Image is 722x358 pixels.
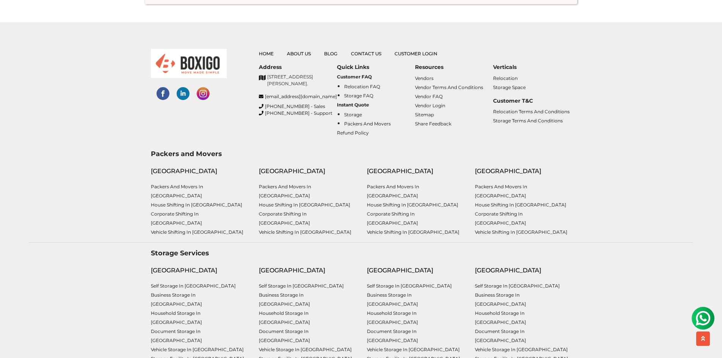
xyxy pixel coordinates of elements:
h6: Address [259,64,337,70]
a: Corporate Shifting in [GEOGRAPHIC_DATA] [475,211,526,226]
a: About Us [287,51,311,56]
div: [GEOGRAPHIC_DATA] [151,167,247,176]
a: Household Storage in [GEOGRAPHIC_DATA] [475,310,526,325]
a: Packers and Movers in [GEOGRAPHIC_DATA] [151,184,203,199]
div: [GEOGRAPHIC_DATA] [367,167,464,176]
a: House shifting in [GEOGRAPHIC_DATA] [367,202,458,208]
a: Packers and Movers in [GEOGRAPHIC_DATA] [367,184,419,199]
a: Vehicle Storage in [GEOGRAPHIC_DATA] [367,347,460,352]
a: Packers and Movers in [GEOGRAPHIC_DATA] [475,184,527,199]
a: Household Storage in [GEOGRAPHIC_DATA] [151,310,202,325]
a: Household Storage in [GEOGRAPHIC_DATA] [259,310,310,325]
a: Vehicle Storage in [GEOGRAPHIC_DATA] [475,347,568,352]
h6: Verticals [493,64,571,70]
h3: Packers and Movers [151,150,572,158]
a: Document Storage in [GEOGRAPHIC_DATA] [367,328,418,343]
a: Document Storage in [GEOGRAPHIC_DATA] [259,328,310,343]
a: Relocation FAQ [344,84,380,89]
img: boxigo_logo_small [151,49,227,78]
a: Sitemap [415,112,434,117]
a: Vendor Terms and Conditions [415,84,483,90]
a: Vendors [415,75,434,81]
div: [GEOGRAPHIC_DATA] [151,266,247,275]
a: Relocation Terms and Conditions [493,109,570,114]
a: Storage [344,112,362,117]
a: Self Storage in [GEOGRAPHIC_DATA] [367,283,452,289]
h3: Storage Services [151,249,572,257]
a: Storage Space [493,84,526,90]
a: Vehicle Storage in [GEOGRAPHIC_DATA] [151,347,244,352]
a: Corporate Shifting in [GEOGRAPHIC_DATA] [151,211,202,226]
img: whatsapp-icon.svg [8,8,23,23]
h6: Customer T&C [493,98,571,104]
a: Business Storage in [GEOGRAPHIC_DATA] [475,292,526,307]
div: [GEOGRAPHIC_DATA] [259,167,356,176]
a: Self Storage in [GEOGRAPHIC_DATA] [151,283,236,289]
h6: Resources [415,64,493,70]
a: Corporate Shifting in [GEOGRAPHIC_DATA] [367,211,418,226]
a: Share Feedback [415,121,451,127]
a: [PHONE_NUMBER] - Support [259,110,337,117]
a: House shifting in [GEOGRAPHIC_DATA] [259,202,350,208]
a: Home [259,51,274,56]
b: Customer FAQ [337,74,372,80]
a: Customer Login [395,51,437,56]
img: instagram-social-links [197,87,210,100]
a: Vehicle shifting in [GEOGRAPHIC_DATA] [475,229,567,235]
a: Business Storage in [GEOGRAPHIC_DATA] [367,292,418,307]
a: [PHONE_NUMBER] - Sales [259,103,337,110]
b: Instant Quote [337,102,369,108]
a: Business Storage in [GEOGRAPHIC_DATA] [151,292,202,307]
a: Self Storage in [GEOGRAPHIC_DATA] [259,283,344,289]
img: linked-in-social-links [177,87,190,100]
div: [GEOGRAPHIC_DATA] [475,266,572,275]
button: scroll up [696,331,710,346]
a: Vehicle Storage in [GEOGRAPHIC_DATA] [259,347,352,352]
a: Vehicle shifting in [GEOGRAPHIC_DATA] [259,229,351,235]
a: Packers and Movers [344,121,391,127]
a: Blog [324,51,337,56]
h6: Quick Links [337,64,415,70]
a: Corporate Shifting in [GEOGRAPHIC_DATA] [259,211,310,226]
img: facebook-social-links [157,87,169,100]
div: [GEOGRAPHIC_DATA] [259,266,356,275]
a: Contact Us [351,51,381,56]
a: House shifting in [GEOGRAPHIC_DATA] [475,202,566,208]
a: Vendor Login [415,103,445,108]
a: Household Storage in [GEOGRAPHIC_DATA] [367,310,418,325]
a: Refund Policy [337,130,369,136]
div: [GEOGRAPHIC_DATA] [367,266,464,275]
a: Self Storage in [GEOGRAPHIC_DATA] [475,283,560,289]
a: Packers and Movers in [GEOGRAPHIC_DATA] [259,184,311,199]
a: Vendor FAQ [415,94,443,99]
a: [EMAIL_ADDRESS][DOMAIN_NAME] [259,93,337,100]
a: Storage Terms and Conditions [493,118,563,124]
a: Document Storage in [GEOGRAPHIC_DATA] [475,328,526,343]
div: [GEOGRAPHIC_DATA] [475,167,572,176]
a: Document Storage in [GEOGRAPHIC_DATA] [151,328,202,343]
a: Vehicle shifting in [GEOGRAPHIC_DATA] [151,229,243,235]
a: Relocation [493,75,518,81]
a: House shifting in [GEOGRAPHIC_DATA] [151,202,242,208]
a: Business Storage in [GEOGRAPHIC_DATA] [259,292,310,307]
a: Storage FAQ [344,93,373,98]
a: Vehicle shifting in [GEOGRAPHIC_DATA] [367,229,459,235]
p: [STREET_ADDRESS][PERSON_NAME]. [267,73,337,87]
